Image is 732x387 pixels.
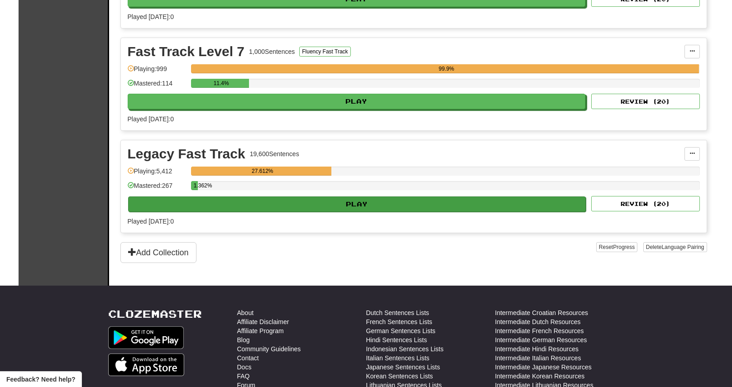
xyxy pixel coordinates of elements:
a: French Sentences Lists [366,317,432,326]
button: Play [128,94,586,109]
span: Played [DATE]: 0 [128,218,174,225]
a: Intermediate French Resources [495,326,584,335]
button: Review (20) [591,196,700,211]
a: FAQ [237,372,250,381]
a: Intermediate German Resources [495,335,587,344]
a: About [237,308,254,317]
div: 1.362% [194,181,198,190]
button: Fluency Fast Track [299,47,350,57]
span: Played [DATE]: 0 [128,13,174,20]
span: Progress [613,244,635,250]
button: DeleteLanguage Pairing [643,242,707,252]
div: Playing: 999 [128,64,187,79]
span: Open feedback widget [6,375,75,384]
a: Intermediate Korean Resources [495,372,585,381]
a: Clozemaster [108,308,202,320]
div: 1,000 Sentences [249,47,295,56]
img: Get it on Google Play [108,326,184,349]
span: Language Pairing [661,244,704,250]
a: Docs [237,363,252,372]
a: Intermediate Italian Resources [495,354,581,363]
div: Playing: 5,412 [128,167,187,182]
div: Mastered: 267 [128,181,187,196]
a: Dutch Sentences Lists [366,308,429,317]
div: Fast Track Level 7 [128,45,245,58]
button: Play [128,196,586,212]
a: Community Guidelines [237,344,301,354]
a: Hindi Sentences Lists [366,335,427,344]
a: Contact [237,354,259,363]
a: German Sentences Lists [366,326,435,335]
a: Affiliate Disclaimer [237,317,289,326]
div: 19,600 Sentences [250,149,299,158]
a: Affiliate Program [237,326,284,335]
span: Played [DATE]: 0 [128,115,174,123]
div: Legacy Fast Track [128,147,245,161]
a: Intermediate Hindi Resources [495,344,579,354]
button: ResetProgress [596,242,637,252]
img: Get it on App Store [108,354,185,376]
a: Intermediate Dutch Resources [495,317,581,326]
a: Korean Sentences Lists [366,372,433,381]
a: Indonesian Sentences Lists [366,344,444,354]
a: Japanese Sentences Lists [366,363,440,372]
div: Mastered: 114 [128,79,187,94]
div: 99.9% [194,64,699,73]
a: Blog [237,335,250,344]
button: Review (20) [591,94,700,109]
button: Add Collection [120,242,196,263]
a: Italian Sentences Lists [366,354,430,363]
div: 11.4% [194,79,249,88]
a: Intermediate Japanese Resources [495,363,592,372]
a: Intermediate Croatian Resources [495,308,588,317]
div: 27.612% [194,167,331,176]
